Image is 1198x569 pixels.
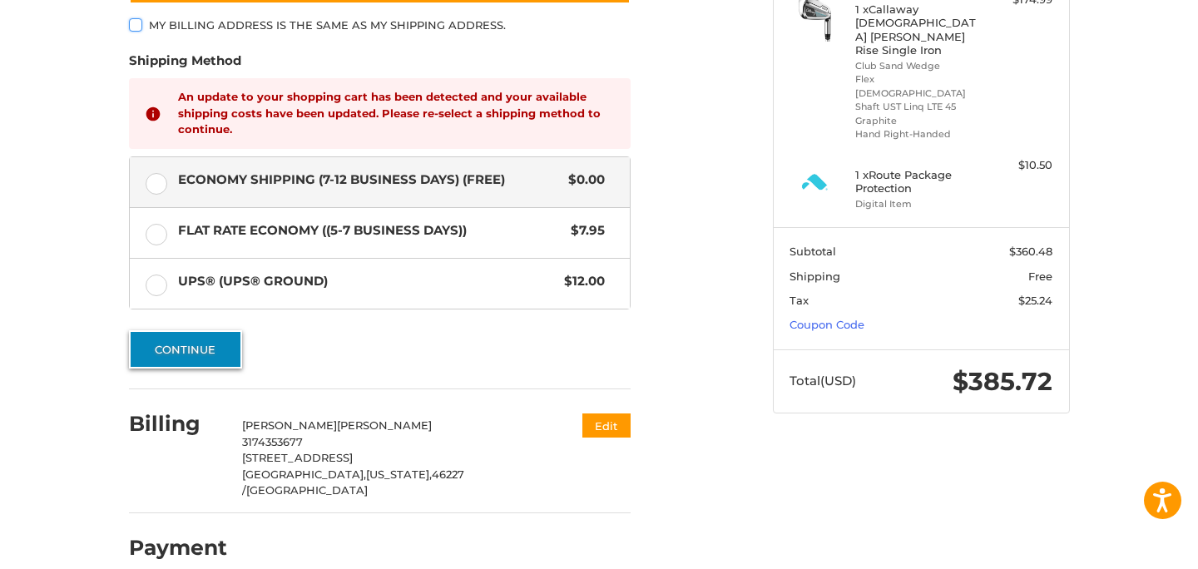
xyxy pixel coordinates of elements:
span: Flat Rate Economy ((5-7 Business Days)) [178,221,563,240]
div: $10.50 [987,157,1052,174]
button: Continue [129,330,242,369]
h4: 1 x Callaway [DEMOGRAPHIC_DATA] [PERSON_NAME] Rise Single Iron [855,2,983,57]
h2: Billing [129,411,226,437]
h4: 1 x Route Package Protection [855,168,983,195]
span: $0.00 [561,171,606,190]
span: UPS® (UPS® Ground) [178,272,557,291]
span: $25.24 [1018,294,1052,307]
span: $360.48 [1009,245,1052,258]
li: Digital Item [855,197,983,211]
span: Tax [790,294,809,307]
span: Free [1028,270,1052,283]
li: Hand Right-Handed [855,127,983,141]
span: [PERSON_NAME] [242,418,337,432]
span: Subtotal [790,245,836,258]
span: Economy Shipping (7-12 Business Days) (Free) [178,171,561,190]
span: $7.95 [563,221,606,240]
a: Coupon Code [790,318,864,331]
strong: An update to your shopping cart has been detected and your available shipping costs have been upd... [178,90,601,136]
span: $385.72 [953,366,1052,397]
span: $12.00 [557,272,606,291]
li: Shaft UST Linq LTE 45 Graphite [855,100,983,127]
span: [GEOGRAPHIC_DATA] [246,483,368,497]
legend: Shipping Method [129,52,241,78]
span: [PERSON_NAME] [337,418,432,432]
label: My billing address is the same as my shipping address. [129,18,631,32]
span: Shipping [790,270,840,283]
span: Total (USD) [790,373,856,388]
span: [STREET_ADDRESS] [242,451,353,464]
li: Flex [DEMOGRAPHIC_DATA] [855,72,983,100]
span: 3174353677 [242,435,303,448]
button: Edit [582,413,631,438]
span: [US_STATE], [366,468,432,481]
li: Club Sand Wedge [855,59,983,73]
h2: Payment [129,535,227,561]
span: [GEOGRAPHIC_DATA], [242,468,366,481]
